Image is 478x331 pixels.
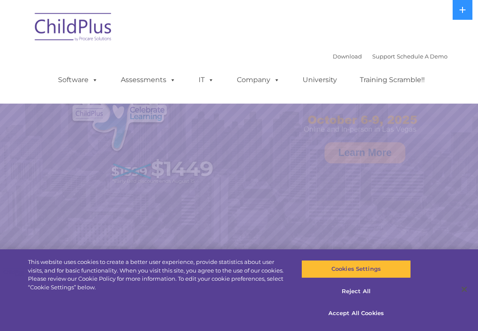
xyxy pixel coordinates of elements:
[301,304,411,322] button: Accept All Cookies
[397,53,447,60] a: Schedule A Demo
[333,53,362,60] a: Download
[190,71,223,89] a: IT
[28,258,287,291] div: This website uses cookies to create a better user experience, provide statistics about user visit...
[325,142,405,163] a: Learn More
[351,71,433,89] a: Training Scramble!!
[455,280,474,299] button: Close
[31,7,116,50] img: ChildPlus by Procare Solutions
[333,53,447,60] font: |
[228,71,288,89] a: Company
[49,71,107,89] a: Software
[112,71,184,89] a: Assessments
[294,71,346,89] a: University
[301,282,411,300] button: Reject All
[372,53,395,60] a: Support
[301,260,411,278] button: Cookies Settings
